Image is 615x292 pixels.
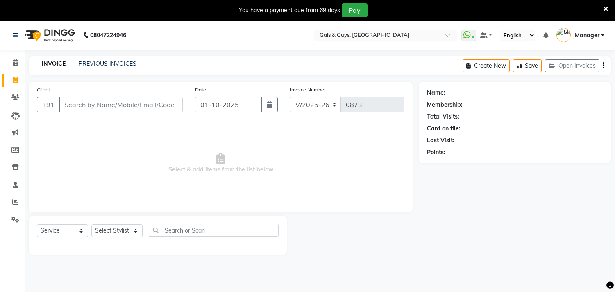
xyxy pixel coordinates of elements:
input: Search by Name/Mobile/Email/Code [59,97,183,112]
div: Last Visit: [427,136,454,145]
span: Select & add items from the list below [37,122,404,204]
input: Search or Scan [149,224,279,237]
div: Total Visits: [427,112,459,121]
a: PREVIOUS INVOICES [79,60,136,67]
b: 08047224946 [90,24,126,47]
div: You have a payment due from 69 days [239,6,340,15]
button: Save [513,59,542,72]
button: Create New [463,59,510,72]
button: Pay [342,3,368,17]
a: INVOICE [39,57,69,71]
label: Client [37,86,50,94]
label: Invoice Number [290,86,326,94]
img: logo [21,24,77,47]
div: Name: [427,89,445,97]
button: Open Invoices [545,59,599,72]
img: Manager [556,28,571,42]
div: Card on file: [427,124,461,133]
label: Date [195,86,206,94]
button: +91 [37,97,60,112]
div: Membership: [427,100,463,109]
span: Manager [575,31,599,40]
div: Points: [427,148,445,157]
